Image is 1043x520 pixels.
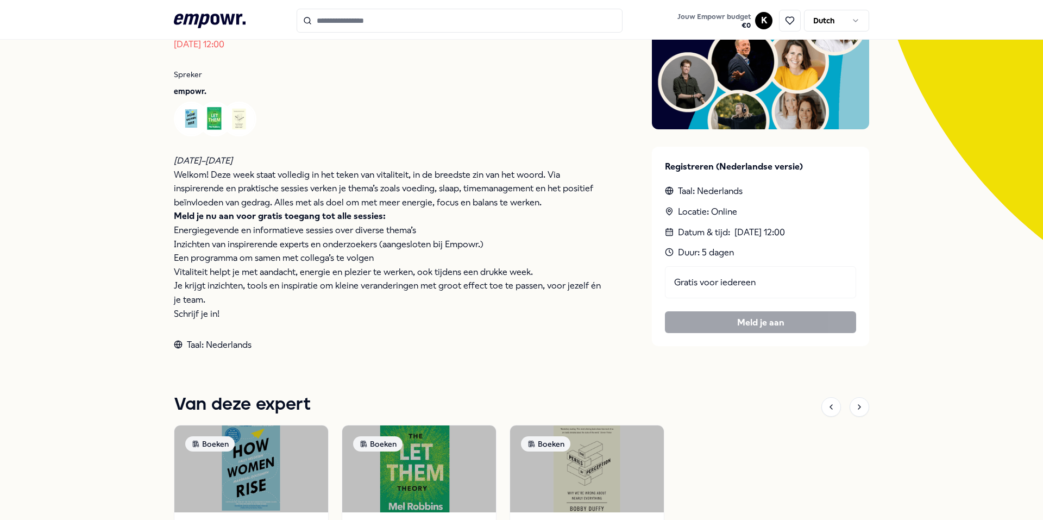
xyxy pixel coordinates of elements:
div: Datum & tijd : [665,225,856,240]
p: Spreker [174,68,608,80]
time: [DATE] 12:00 [734,225,785,240]
div: Duur: 5 dagen [665,246,856,260]
h1: Van deze expert [174,391,311,418]
p: Schrijf je in! [174,307,608,321]
img: Avatar [199,103,231,135]
p: Vitaliteit helpt je met aandacht, energie en plezier te werken, ook tijdens een drukke week. [174,265,608,279]
img: Avatar [175,103,207,135]
p: Registreren (Nederlandse versie) [665,160,856,174]
p: Een programma om samen met collega’s te volgen [174,251,608,265]
p: Je krijgt inzichten, tools en inspiratie om kleine veranderingen met groot effect toe te passen, ... [174,279,608,306]
div: Taal: Nederlands [665,184,856,198]
img: package image [174,425,328,512]
span: € 0 [677,21,751,30]
img: package image [510,425,664,512]
strong: Meld je nu aan voor gratis toegang tot alle sessies: [174,211,386,221]
div: Boeken [185,436,235,452]
img: package image [342,425,496,512]
p: Energiegevende en informatieve sessies over diverse thema’s [174,223,608,237]
div: Taal: Nederlands [174,338,608,352]
div: Gratis voor iedereen [665,266,856,299]
button: K [755,12,772,29]
div: Boeken [353,436,403,452]
input: Search for products, categories or subcategories [297,9,623,33]
div: Locatie: Online [665,205,856,219]
p: Inzichten van inspirerende experts en onderzoekers (aangesloten bij Empowr.) [174,237,608,252]
span: Jouw Empowr budget [677,12,751,21]
p: Welkom! Deze week staat volledig in het teken van vitaliteit, in de breedste zin van het woord. V... [174,168,608,210]
p: empowr. [174,85,608,97]
img: Avatar [223,103,255,135]
em: [DATE]–[DATE] [174,155,233,166]
a: Jouw Empowr budget€0 [673,9,755,32]
button: Jouw Empowr budget€0 [675,10,753,32]
time: [DATE] 12:00 [174,39,224,49]
div: Boeken [521,436,570,452]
